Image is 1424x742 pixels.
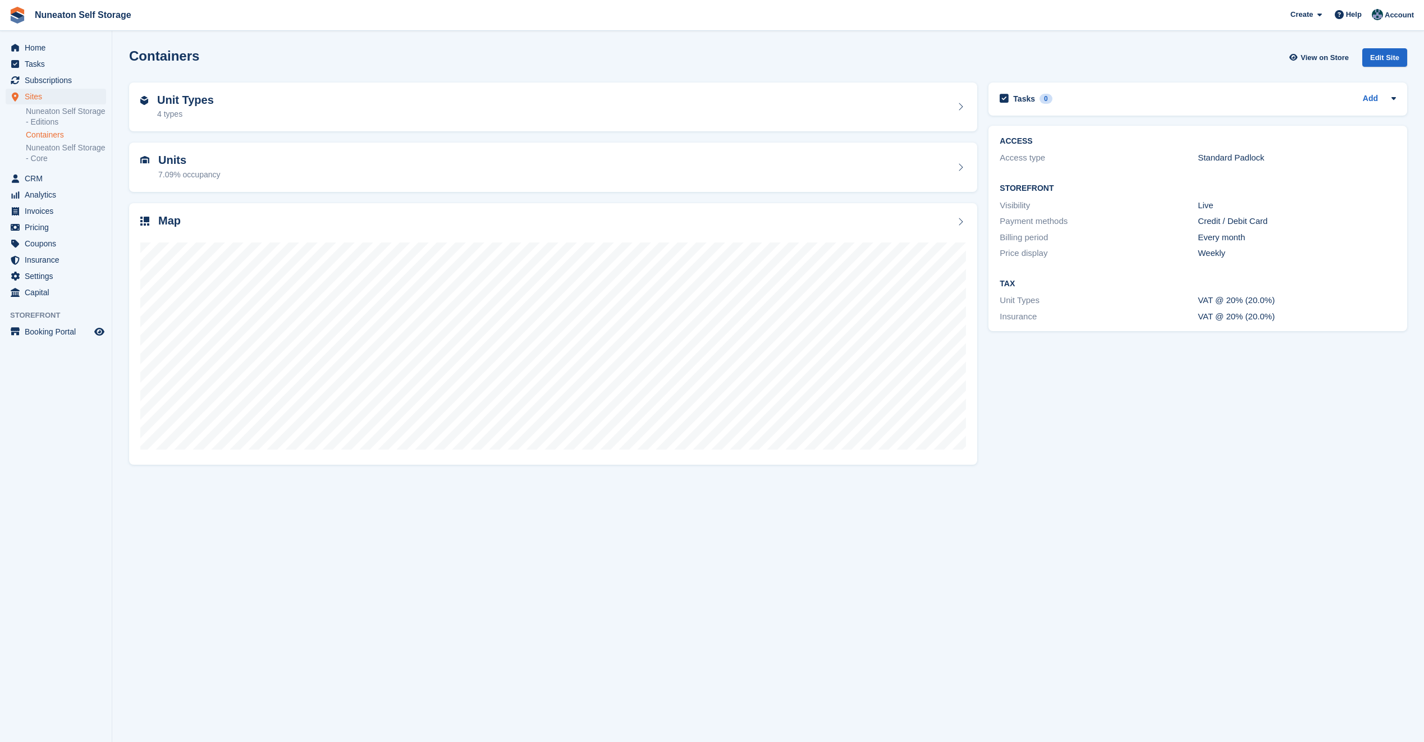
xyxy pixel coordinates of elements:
span: Insurance [25,252,92,268]
div: Payment methods [1000,215,1198,228]
a: menu [6,187,106,203]
div: 7.09% occupancy [158,169,221,181]
a: Units 7.09% occupancy [129,143,977,192]
span: Coupons [25,236,92,251]
a: menu [6,285,106,300]
a: menu [6,89,106,104]
a: menu [6,171,106,186]
h2: Tasks [1013,94,1035,104]
a: menu [6,236,106,251]
div: Visibility [1000,199,1198,212]
h2: Map [158,214,181,227]
a: menu [6,40,106,56]
span: Account [1385,10,1414,21]
a: Nuneaton Self Storage - Core [26,143,106,164]
div: 0 [1040,94,1052,104]
span: Capital [25,285,92,300]
div: Access type [1000,152,1198,164]
span: CRM [25,171,92,186]
div: Price display [1000,247,1198,260]
div: Credit / Debit Card [1198,215,1396,228]
h2: ACCESS [1000,137,1396,146]
img: unit-icn-7be61d7bf1b0ce9d3e12c5938cc71ed9869f7b940bace4675aadf7bd6d80202e.svg [140,156,149,164]
span: Sites [25,89,92,104]
span: Invoices [25,203,92,219]
a: menu [6,268,106,284]
div: Insurance [1000,310,1198,323]
a: menu [6,56,106,72]
div: VAT @ 20% (20.0%) [1198,310,1396,323]
a: Unit Types 4 types [129,83,977,132]
span: Pricing [25,219,92,235]
div: Standard Padlock [1198,152,1396,164]
h2: Storefront [1000,184,1396,193]
h2: Units [158,154,221,167]
img: stora-icon-8386f47178a22dfd0bd8f6a31ec36ba5ce8667c1dd55bd0f319d3a0aa187defe.svg [9,7,26,24]
a: View on Store [1288,48,1353,67]
span: Booking Portal [25,324,92,340]
a: menu [6,203,106,219]
a: Containers [26,130,106,140]
div: Live [1198,199,1396,212]
h2: Tax [1000,280,1396,288]
span: Subscriptions [25,72,92,88]
span: Analytics [25,187,92,203]
a: Edit Site [1362,48,1407,71]
span: View on Store [1301,52,1349,63]
span: Tasks [25,56,92,72]
img: map-icn-33ee37083ee616e46c38cad1a60f524a97daa1e2b2c8c0bc3eb3415660979fc1.svg [140,217,149,226]
div: VAT @ 20% (20.0%) [1198,294,1396,307]
a: menu [6,219,106,235]
h2: Unit Types [157,94,214,107]
a: Nuneaton Self Storage [30,6,136,24]
div: Weekly [1198,247,1396,260]
span: Home [25,40,92,56]
div: Every month [1198,231,1396,244]
span: Help [1346,9,1362,20]
span: Storefront [10,310,112,321]
a: Add [1363,93,1378,106]
div: Edit Site [1362,48,1407,67]
img: unit-type-icn-2b2737a686de81e16bb02015468b77c625bbabd49415b5ef34ead5e3b44a266d.svg [140,96,148,105]
a: menu [6,324,106,340]
div: Unit Types [1000,294,1198,307]
a: menu [6,72,106,88]
span: Create [1290,9,1313,20]
span: Settings [25,268,92,284]
a: Preview store [93,325,106,338]
h2: Containers [129,48,199,63]
div: 4 types [157,108,214,120]
a: Nuneaton Self Storage - Editions [26,106,106,127]
a: Map [129,203,977,465]
div: Billing period [1000,231,1198,244]
img: Rich Palmer [1372,9,1383,20]
a: menu [6,252,106,268]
